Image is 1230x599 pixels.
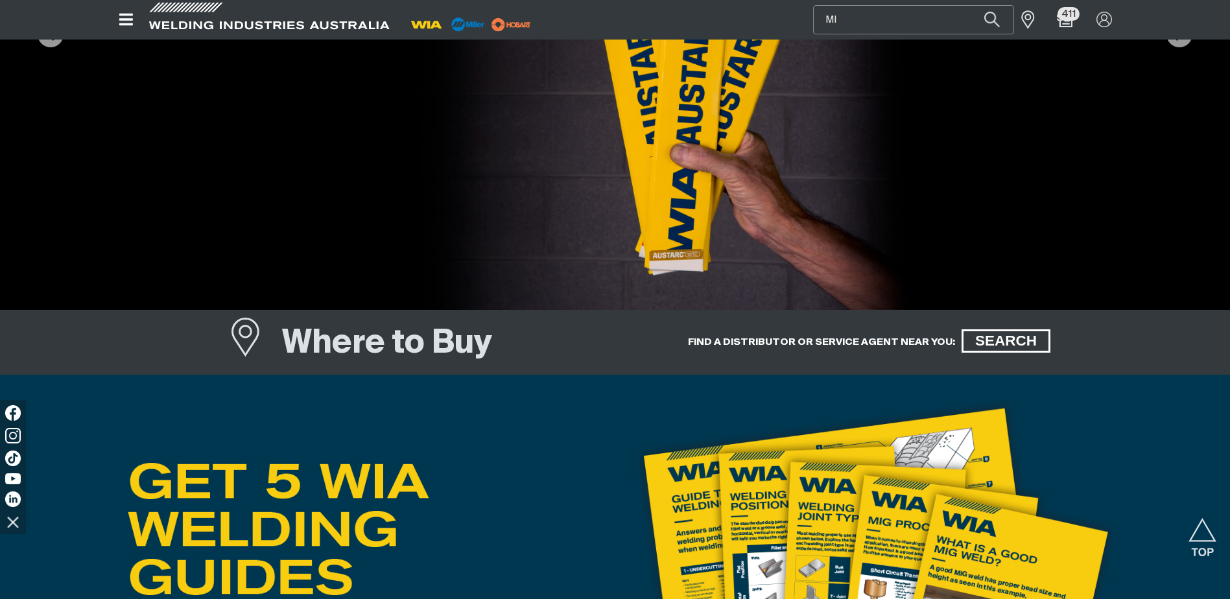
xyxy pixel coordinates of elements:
button: Search products [970,5,1014,34]
span: SEARCH [964,329,1048,353]
input: Product name or item number... [814,6,1013,34]
img: miller [488,15,535,34]
img: LinkedIn [5,491,21,507]
img: TikTok [5,451,21,466]
h5: FIND A DISTRIBUTOR OR SERVICE AGENT NEAR YOU: [688,336,955,348]
img: Instagram [5,428,21,443]
img: Facebook [5,405,21,421]
button: Scroll to top [1188,518,1217,547]
h1: Where to Buy [282,323,492,365]
a: SEARCH [962,329,1050,353]
img: hide socials [2,511,24,533]
a: miller [488,19,535,29]
a: Where to Buy [230,322,283,370]
img: YouTube [5,473,21,484]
